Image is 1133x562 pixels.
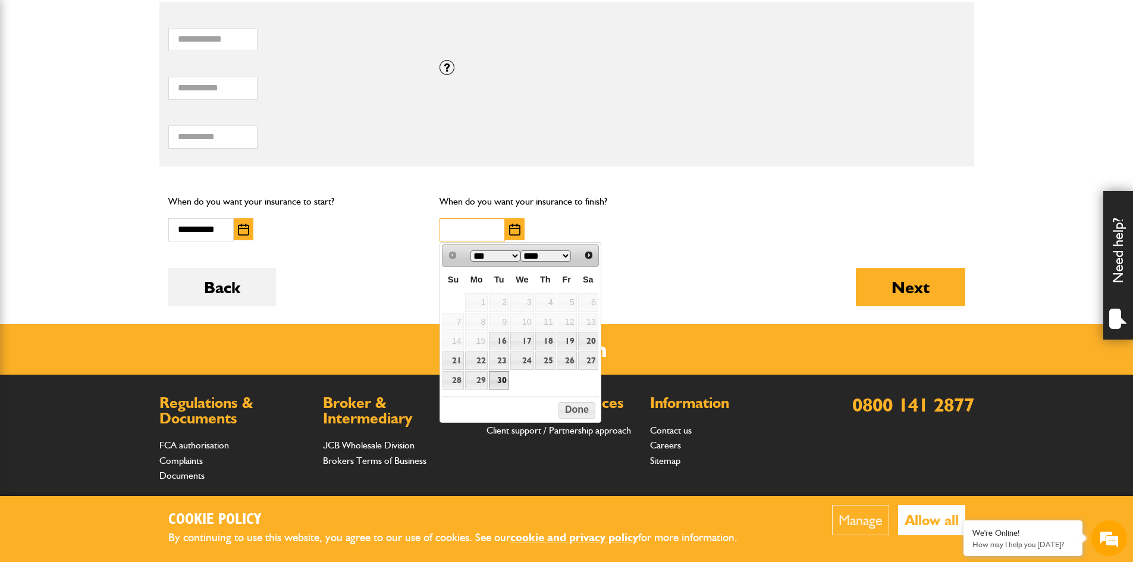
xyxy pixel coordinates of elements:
[15,145,217,171] input: Enter your email address
[494,275,504,284] span: Tuesday
[159,455,203,466] a: Complaints
[510,530,638,544] a: cookie and privacy policy
[323,395,475,426] h2: Broker & Intermediary
[487,425,631,436] a: Client support / Partnership approach
[650,395,802,411] h2: Information
[535,351,555,370] a: 25
[323,439,415,451] a: JCB Wholesale Division
[510,332,533,350] a: 17
[168,529,757,547] p: By continuing to use this website, you agree to our use of cookies. See our for more information.
[15,180,217,206] input: Enter your phone number
[516,275,528,284] span: Wednesday
[168,194,422,209] p: When do you want your insurance to start?
[442,371,463,390] a: 28
[650,455,680,466] a: Sitemap
[159,439,229,451] a: FCA authorisation
[832,505,889,535] button: Manage
[168,511,757,529] h2: Cookie Policy
[972,528,1074,538] div: We're Online!
[440,194,693,209] p: When do you want your insurance to finish?
[489,332,509,350] a: 16
[557,332,577,350] a: 19
[584,250,594,260] span: Next
[557,351,577,370] a: 26
[20,66,50,83] img: d_20077148190_company_1631870298795_20077148190
[159,395,311,426] h2: Regulations & Documents
[448,275,459,284] span: Sunday
[195,6,224,34] div: Minimize live chat window
[578,351,598,370] a: 27
[650,439,681,451] a: Careers
[535,332,555,350] a: 18
[856,268,965,306] button: Next
[465,371,488,390] a: 29
[162,366,216,382] em: Start Chat
[15,110,217,136] input: Enter your last name
[563,275,571,284] span: Friday
[972,540,1074,549] p: How may I help you today?
[489,371,509,390] a: 30
[509,224,520,236] img: Choose date
[323,455,426,466] a: Brokers Terms of Business
[238,224,249,236] img: Choose date
[168,268,276,306] button: Back
[580,246,597,263] a: Next
[578,332,598,350] a: 20
[465,351,488,370] a: 22
[898,505,965,535] button: Allow all
[159,470,205,481] a: Documents
[510,351,533,370] a: 24
[583,275,594,284] span: Saturday
[470,275,483,284] span: Monday
[442,351,463,370] a: 21
[540,275,551,284] span: Thursday
[558,402,595,419] button: Done
[62,67,200,82] div: Chat with us now
[15,215,217,356] textarea: Type your message and hit 'Enter'
[489,351,509,370] a: 23
[650,425,692,436] a: Contact us
[1103,191,1133,340] div: Need help?
[852,393,974,416] a: 0800 141 2877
